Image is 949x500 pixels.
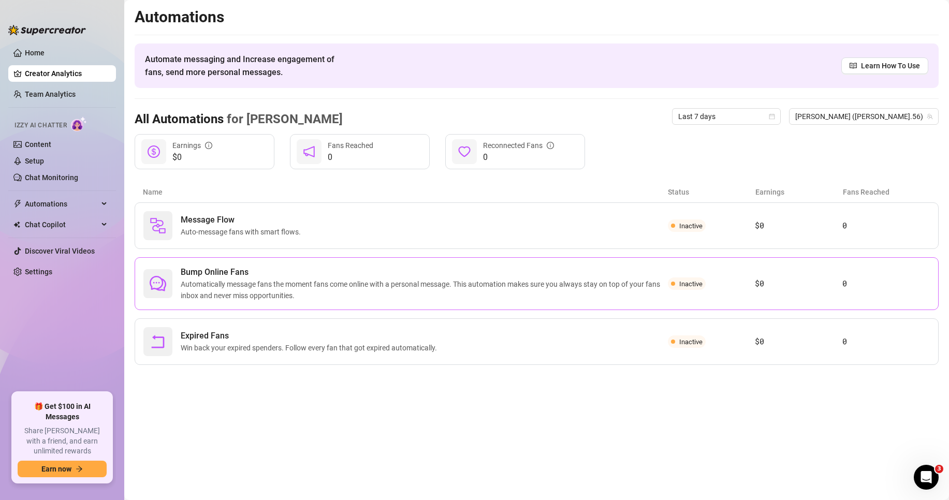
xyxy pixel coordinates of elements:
[755,186,843,198] article: Earnings
[935,465,943,473] span: 3
[13,221,20,228] img: Chat Copilot
[143,186,668,198] article: Name
[25,90,76,98] a: Team Analytics
[172,140,212,151] div: Earnings
[679,280,703,288] span: Inactive
[150,275,166,292] span: comment
[678,109,775,124] span: Last 7 days
[41,465,71,473] span: Earn now
[25,247,95,255] a: Discover Viral Videos
[8,25,86,35] img: logo-BBDzfeDw.svg
[795,109,932,124] span: Jamie (jamielee.56)
[914,465,939,490] iframe: Intercom live chat
[18,426,107,457] span: Share [PERSON_NAME] with a friend, and earn unlimited rewards
[148,145,160,158] span: dollar
[679,338,703,346] span: Inactive
[755,335,842,348] article: $0
[76,465,83,473] span: arrow-right
[150,217,166,234] img: svg%3e
[755,219,842,232] article: $0
[71,116,87,131] img: AI Chatter
[205,142,212,149] span: info-circle
[150,333,166,350] span: rollback
[25,268,52,276] a: Settings
[842,335,930,348] article: 0
[328,141,373,150] span: Fans Reached
[303,145,315,158] span: notification
[181,330,441,342] span: Expired Fans
[135,111,343,128] h3: All Automations
[755,277,842,290] article: $0
[18,402,107,422] span: 🎁 Get $100 in AI Messages
[769,113,775,120] span: calendar
[483,151,554,164] span: 0
[13,200,22,208] span: thunderbolt
[547,142,554,149] span: info-circle
[25,216,98,233] span: Chat Copilot
[841,57,928,74] a: Learn How To Use
[483,140,554,151] div: Reconnected Fans
[18,461,107,477] button: Earn nowarrow-right
[25,196,98,212] span: Automations
[145,53,344,79] span: Automate messaging and Increase engagement of fans, send more personal messages.
[679,222,703,230] span: Inactive
[224,112,343,126] span: for [PERSON_NAME]
[25,49,45,57] a: Home
[14,121,67,130] span: Izzy AI Chatter
[25,140,51,149] a: Content
[25,65,108,82] a: Creator Analytics
[25,173,78,182] a: Chat Monitoring
[181,226,305,238] span: Auto-message fans with smart flows.
[135,7,939,27] h2: Automations
[842,277,930,290] article: 0
[181,214,305,226] span: Message Flow
[25,157,44,165] a: Setup
[181,342,441,354] span: Win back your expired spenders. Follow every fan that got expired automatically.
[181,266,668,278] span: Bump Online Fans
[850,62,857,69] span: read
[328,151,373,164] span: 0
[668,186,755,198] article: Status
[842,219,930,232] article: 0
[458,145,471,158] span: heart
[861,60,920,71] span: Learn How To Use
[172,151,212,164] span: $0
[843,186,930,198] article: Fans Reached
[927,113,933,120] span: team
[181,278,668,301] span: Automatically message fans the moment fans come online with a personal message. This automation m...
